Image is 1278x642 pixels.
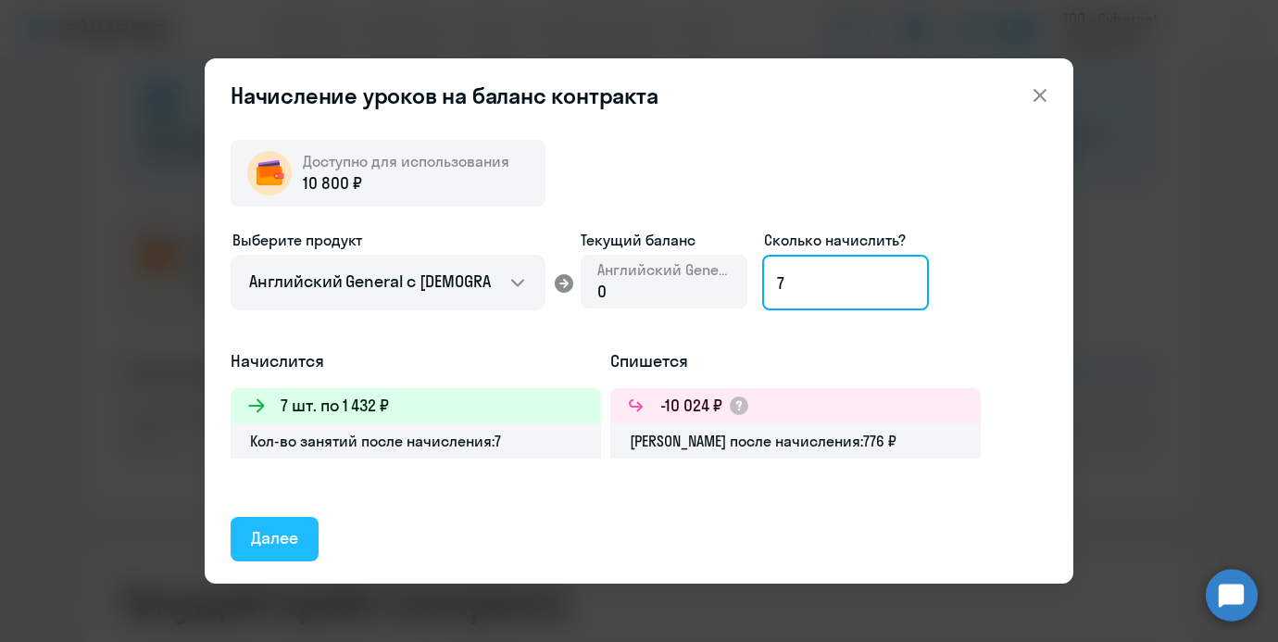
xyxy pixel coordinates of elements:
header: Начисление уроков на баланс контракта [205,81,1073,110]
h3: 7 шт. по 1 432 ₽ [281,394,389,418]
span: Английский General [597,259,731,280]
h3: -10 024 ₽ [660,394,722,418]
h5: Спишется [610,349,981,373]
div: Кол-во занятий после начисления: 7 [231,423,601,459]
button: Далее [231,517,319,561]
span: Сколько начислить? [764,231,906,249]
span: 0 [597,281,607,302]
div: [PERSON_NAME] после начисления: 776 ₽ [610,423,981,459]
span: 10 800 ₽ [303,171,362,195]
span: Доступно для использования [303,152,509,170]
h5: Начислится [231,349,601,373]
span: Выберите продукт [232,231,362,249]
img: wallet-circle.png [247,151,292,195]
span: Текущий баланс [581,229,747,251]
div: Далее [251,526,298,550]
